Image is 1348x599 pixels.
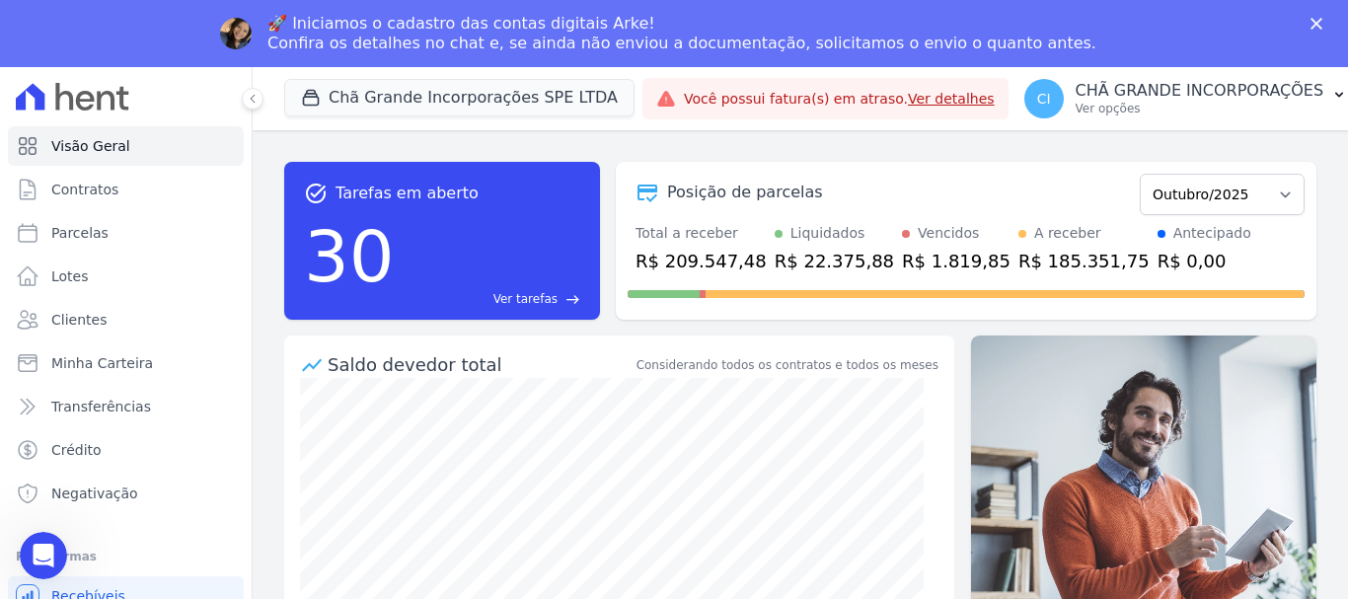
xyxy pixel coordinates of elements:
span: east [565,292,580,307]
div: Fechar [1311,18,1330,30]
div: Vencidos [918,223,979,244]
div: R$ 209.547,48 [636,248,767,274]
a: Lotes [8,257,244,296]
div: R$ 0,00 [1158,248,1251,274]
button: Chã Grande Incorporações SPE LTDA [284,79,635,116]
span: Negativação [51,484,138,503]
a: Negativação [8,474,244,513]
div: Liquidados [790,223,865,244]
div: Considerando todos os contratos e todos os meses [637,356,938,374]
p: CHÃ GRANDE INCORPORAÇÕES [1076,81,1324,101]
p: Ver opções [1076,101,1324,116]
span: Lotes [51,266,89,286]
a: Minha Carteira [8,343,244,383]
span: Clientes [51,310,107,330]
div: R$ 1.819,85 [902,248,1011,274]
a: Ver detalhes [908,91,995,107]
span: Contratos [51,180,118,199]
span: Minha Carteira [51,353,153,373]
div: R$ 22.375,88 [775,248,894,274]
span: Você possui fatura(s) em atraso. [684,89,995,110]
img: Profile image for Adriane [220,18,252,49]
div: Posição de parcelas [667,181,823,204]
div: Plataformas [16,545,236,568]
a: Crédito [8,430,244,470]
div: 30 [304,205,395,308]
div: Antecipado [1173,223,1251,244]
span: Ver tarefas [493,290,558,308]
div: Total a receber [636,223,767,244]
div: 🚀 Iniciamos o cadastro das contas digitais Arke! Confira os detalhes no chat e, se ainda não envi... [267,14,1096,53]
span: Transferências [51,397,151,416]
span: CI [1037,92,1051,106]
a: Transferências [8,387,244,426]
div: R$ 185.351,75 [1018,248,1150,274]
span: Tarefas em aberto [336,182,479,205]
a: Contratos [8,170,244,209]
span: Crédito [51,440,102,460]
a: Ver tarefas east [403,290,580,308]
div: A receber [1034,223,1101,244]
a: Clientes [8,300,244,339]
span: Visão Geral [51,136,130,156]
span: task_alt [304,182,328,205]
a: Parcelas [8,213,244,253]
iframe: Intercom live chat [20,532,67,579]
div: Saldo devedor total [328,351,633,378]
span: Parcelas [51,223,109,243]
a: Visão Geral [8,126,244,166]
